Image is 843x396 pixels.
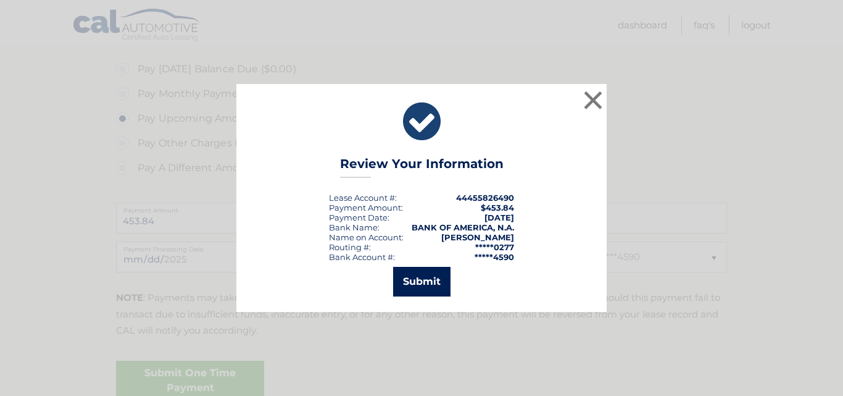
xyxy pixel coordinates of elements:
[329,203,403,213] div: Payment Amount:
[329,213,388,222] span: Payment Date
[329,242,371,252] div: Routing #:
[329,193,397,203] div: Lease Account #:
[393,267,451,297] button: Submit
[484,213,514,222] span: [DATE]
[340,156,504,178] h3: Review Your Information
[329,213,389,222] div: :
[329,252,395,262] div: Bank Account #:
[441,232,514,242] strong: [PERSON_NAME]
[481,203,514,213] span: $453.84
[581,88,605,112] button: ×
[412,222,514,232] strong: BANK OF AMERICA, N.A.
[329,222,380,232] div: Bank Name:
[329,232,404,242] div: Name on Account:
[456,193,514,203] strong: 44455826490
